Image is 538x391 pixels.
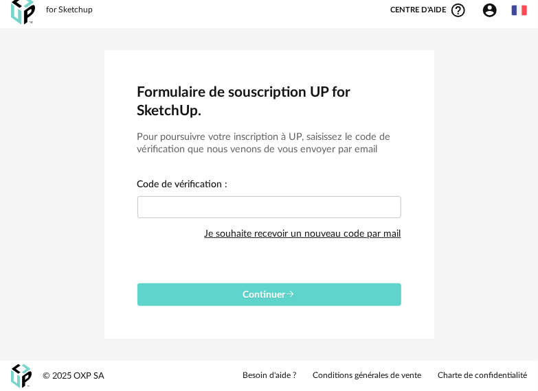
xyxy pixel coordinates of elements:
div: for Sketchup [46,5,93,16]
span: Account Circle icon [482,2,504,19]
img: OXP [11,364,32,388]
a: Charte de confidentialité [438,370,527,381]
span: Account Circle icon [482,2,498,19]
span: Continuer [243,290,295,300]
div: Je souhaite recevoir un nouveau code par mail [205,220,401,248]
span: Centre d'aideHelp Circle Outline icon [390,2,467,19]
h2: Formulaire de souscription UP for SketchUp. [137,83,401,120]
label: Code de vérification : [137,180,228,192]
a: Besoin d'aide ? [243,370,296,381]
div: © 2025 OXP SA [43,370,104,382]
h3: Pour poursuivre votre inscription à UP, saisissez le code de vérification que nous venons de vous... [137,131,401,156]
a: Conditions générales de vente [313,370,421,381]
img: fr [512,3,527,18]
button: Continuer [137,283,401,306]
span: Help Circle Outline icon [450,2,467,19]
